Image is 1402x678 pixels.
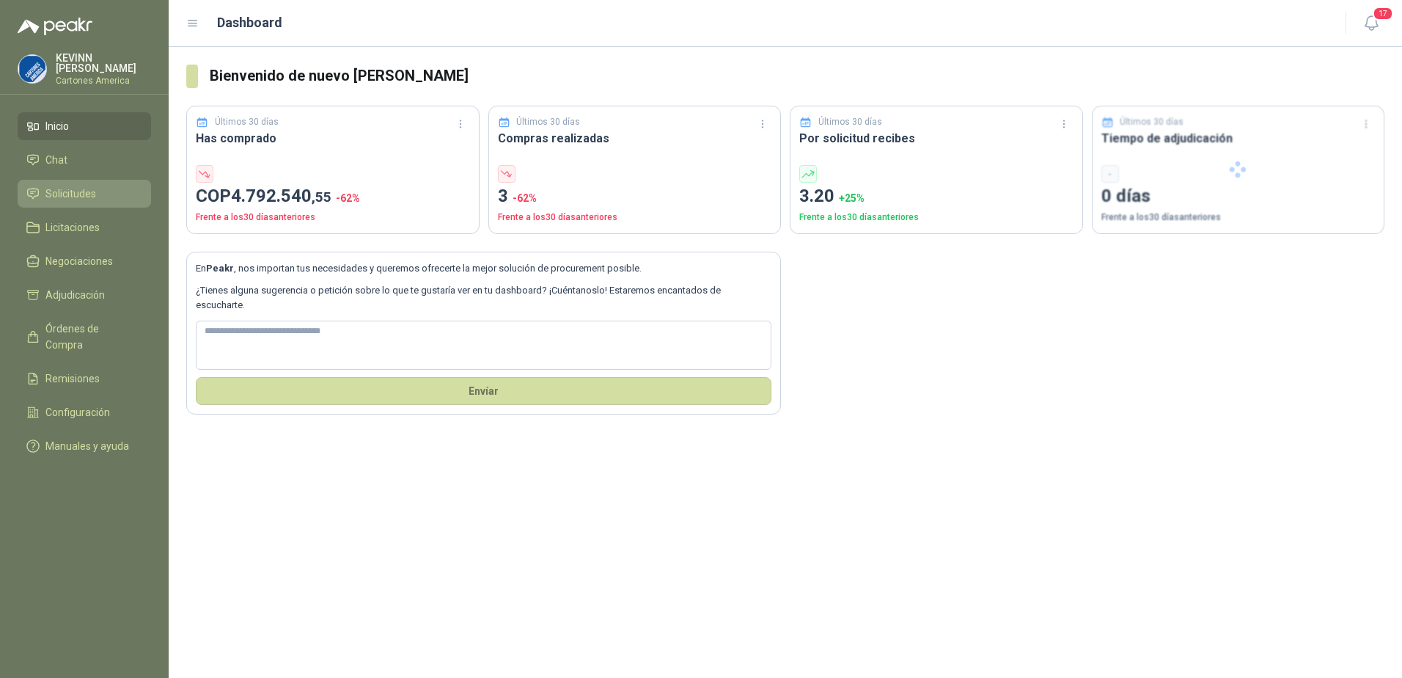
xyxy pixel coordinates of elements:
[56,53,151,73] p: KEVINN [PERSON_NAME]
[799,129,1073,147] h3: Por solicitud recibes
[1373,7,1393,21] span: 17
[513,192,537,204] span: -62 %
[498,183,772,211] p: 3
[18,180,151,208] a: Solicitudes
[206,263,234,274] b: Peakr
[45,253,113,269] span: Negociaciones
[18,398,151,426] a: Configuración
[18,112,151,140] a: Inicio
[18,146,151,174] a: Chat
[312,189,331,205] span: ,55
[196,283,771,313] p: ¿Tienes alguna sugerencia o petición sobre lo que te gustaría ver en tu dashboard? ¡Cuéntanoslo! ...
[18,315,151,359] a: Órdenes de Compra
[196,261,771,276] p: En , nos importan tus necesidades y queremos ofrecerte la mejor solución de procurement posible.
[231,186,331,206] span: 4.792.540
[336,192,360,204] span: -62 %
[45,152,67,168] span: Chat
[498,129,772,147] h3: Compras realizadas
[210,65,1384,87] h3: Bienvenido de nuevo [PERSON_NAME]
[215,115,279,129] p: Últimos 30 días
[1358,10,1384,37] button: 17
[516,115,580,129] p: Últimos 30 días
[45,371,100,387] span: Remisiones
[196,211,470,225] p: Frente a los 30 días anteriores
[818,115,882,129] p: Últimos 30 días
[18,247,151,275] a: Negociaciones
[799,211,1073,225] p: Frente a los 30 días anteriores
[45,118,69,134] span: Inicio
[196,183,470,211] p: COP
[45,404,110,420] span: Configuración
[45,438,129,454] span: Manuales y ayuda
[217,12,282,33] h1: Dashboard
[498,211,772,225] p: Frente a los 30 días anteriores
[45,287,105,303] span: Adjudicación
[45,219,100,236] span: Licitaciones
[18,365,151,393] a: Remisiones
[799,183,1073,211] p: 3.20
[18,281,151,309] a: Adjudicación
[56,76,151,85] p: Cartones America
[45,186,96,202] span: Solicitudes
[45,321,137,353] span: Órdenes de Compra
[18,55,46,83] img: Company Logo
[18,18,92,35] img: Logo peakr
[196,377,771,405] button: Envíar
[18,214,151,241] a: Licitaciones
[18,432,151,460] a: Manuales y ayuda
[196,129,470,147] h3: Has comprado
[839,192,865,204] span: + 25 %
